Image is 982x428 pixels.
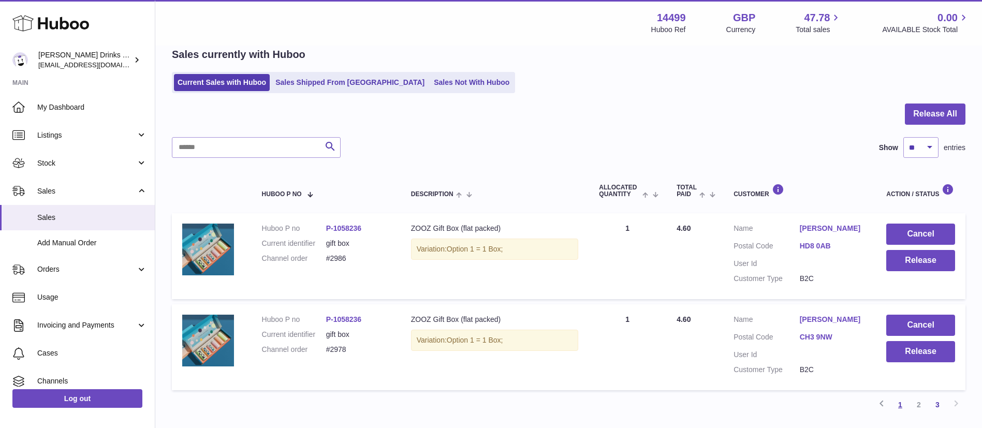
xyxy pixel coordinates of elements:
[37,348,147,358] span: Cases
[430,74,513,91] a: Sales Not With Huboo
[944,143,965,153] span: entries
[734,224,800,236] dt: Name
[262,191,302,198] span: Huboo P no
[804,11,830,25] span: 47.78
[891,395,910,414] a: 1
[734,259,800,269] dt: User Id
[937,11,958,25] span: 0.00
[326,224,362,232] a: P-1058236
[677,184,697,198] span: Total paid
[262,330,326,340] dt: Current identifier
[800,274,866,284] dd: B2C
[677,224,691,232] span: 4.60
[411,330,579,351] div: Variation:
[326,315,362,323] a: P-1058236
[272,74,428,91] a: Sales Shipped From [GEOGRAPHIC_DATA]
[796,25,842,35] span: Total sales
[796,11,842,35] a: 47.78 Total sales
[37,376,147,386] span: Channels
[182,315,234,366] img: Stepan_Komar_remove_logo__make_variations_of_this_image__keep_it_the_same_1968e2f6-70ca-40dd-8bfa...
[734,274,800,284] dt: Customer Type
[37,213,147,223] span: Sales
[886,224,955,245] button: Cancel
[37,102,147,112] span: My Dashboard
[37,186,136,196] span: Sales
[599,184,639,198] span: ALLOCATED Quantity
[733,11,755,25] strong: GBP
[37,238,147,248] span: Add Manual Order
[886,315,955,336] button: Cancel
[734,350,800,360] dt: User Id
[262,315,326,324] dt: Huboo P no
[38,50,131,70] div: [PERSON_NAME] Drinks LTD (t/a Zooz)
[734,365,800,375] dt: Customer Type
[326,330,390,340] dd: gift box
[886,250,955,271] button: Release
[734,241,800,254] dt: Postal Code
[800,365,866,375] dd: B2C
[38,61,152,69] span: [EMAIL_ADDRESS][DOMAIN_NAME]
[37,320,136,330] span: Invoicing and Payments
[734,315,800,327] dt: Name
[800,332,866,342] a: CH3 9NW
[910,395,928,414] a: 2
[37,264,136,274] span: Orders
[905,104,965,125] button: Release All
[886,184,955,198] div: Action / Status
[174,74,270,91] a: Current Sales with Huboo
[262,345,326,355] dt: Channel order
[326,345,390,355] dd: #2978
[172,48,305,62] h2: Sales currently with Huboo
[262,239,326,248] dt: Current identifier
[800,224,866,233] a: [PERSON_NAME]
[262,224,326,233] dt: Huboo P no
[326,239,390,248] dd: gift box
[182,224,234,275] img: Stepan_Komar_remove_logo__make_variations_of_this_image__keep_it_the_same_1968e2f6-70ca-40dd-8bfa...
[37,158,136,168] span: Stock
[886,341,955,362] button: Release
[262,254,326,263] dt: Channel order
[447,336,503,344] span: Option 1 = 1 Box;
[734,184,866,198] div: Customer
[879,143,898,153] label: Show
[411,315,579,324] div: ZOOZ Gift Box (flat packed)
[12,389,142,408] a: Log out
[657,11,686,25] strong: 14499
[326,254,390,263] dd: #2986
[411,191,453,198] span: Description
[882,25,970,35] span: AVAILABLE Stock Total
[37,292,147,302] span: Usage
[677,315,691,323] span: 4.60
[411,239,579,260] div: Variation:
[882,11,970,35] a: 0.00 AVAILABLE Stock Total
[12,52,28,68] img: internalAdmin-14499@internal.huboo.com
[928,395,947,414] a: 3
[800,241,866,251] a: HD8 0AB
[37,130,136,140] span: Listings
[589,213,666,299] td: 1
[734,332,800,345] dt: Postal Code
[651,25,686,35] div: Huboo Ref
[726,25,756,35] div: Currency
[800,315,866,324] a: [PERSON_NAME]
[589,304,666,390] td: 1
[447,245,503,253] span: Option 1 = 1 Box;
[411,224,579,233] div: ZOOZ Gift Box (flat packed)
